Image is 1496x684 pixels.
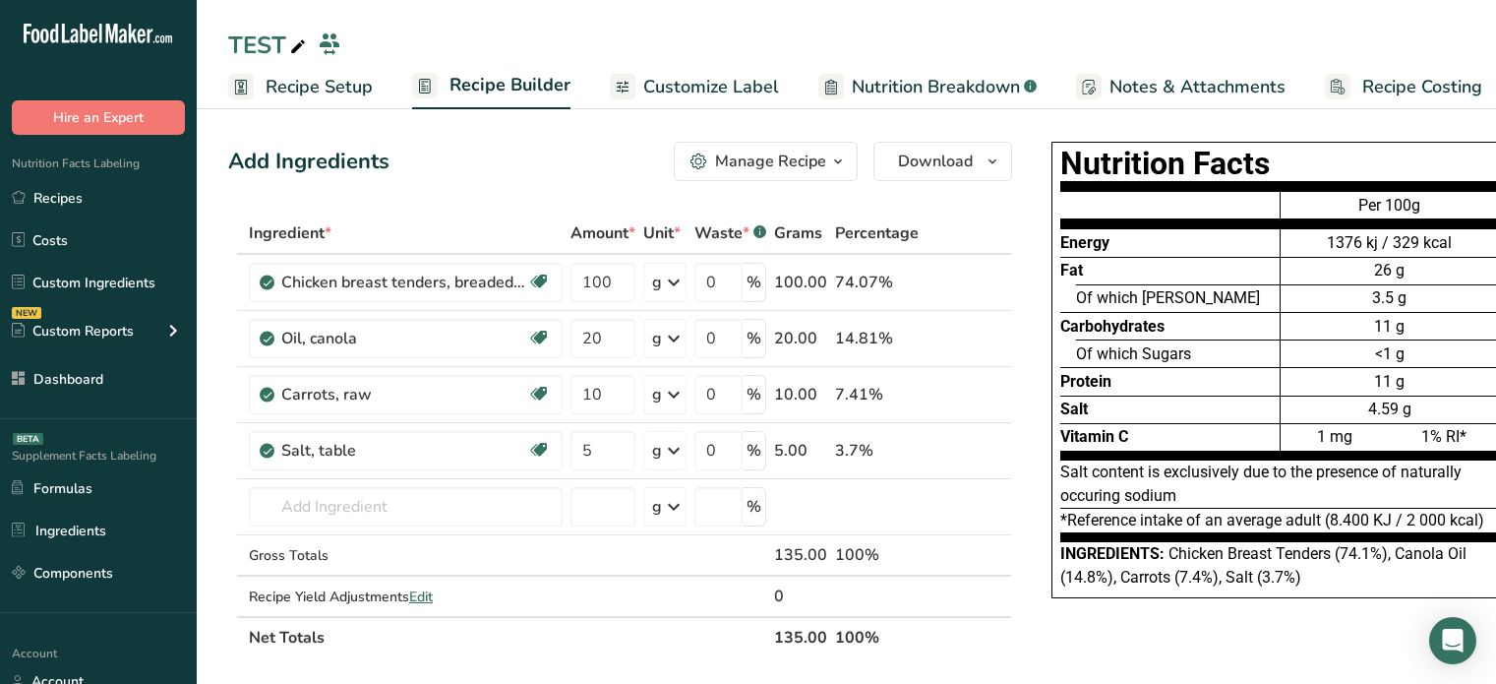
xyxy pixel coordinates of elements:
[281,383,527,406] div: Carrots, raw
[1076,65,1286,109] a: Notes & Attachments
[835,327,919,350] div: 14.81%
[570,221,635,245] span: Amount
[835,271,919,294] div: 74.07%
[674,142,858,181] button: Manage Recipe
[652,495,662,519] div: g
[1060,427,1128,446] span: Vitamin C
[1421,427,1466,446] span: 1% RI*
[852,74,1020,100] span: Nutrition Breakdown
[12,307,41,319] div: NEW
[245,616,770,657] th: Net Totals
[13,433,43,445] div: BETA
[449,72,570,98] span: Recipe Builder
[266,74,373,100] span: Recipe Setup
[12,100,185,135] button: Hire an Expert
[652,271,662,294] div: g
[1076,288,1260,307] span: Of which [PERSON_NAME]
[1060,400,1088,418] span: Salt
[249,221,331,245] span: Ingredient
[281,439,527,463] div: Salt, table
[1109,74,1286,100] span: Notes & Attachments
[249,487,563,527] input: Add Ingredient
[835,439,919,463] div: 3.7%
[835,543,919,567] div: 100%
[774,271,827,294] div: 100.00
[1325,65,1482,109] a: Recipe Costing
[228,28,310,63] div: TEST
[774,327,827,350] div: 20.00
[774,383,827,406] div: 10.00
[1060,317,1165,336] span: Carbohydrates
[652,439,662,463] div: g
[831,616,923,657] th: 100%
[1362,74,1482,100] span: Recipe Costing
[898,150,973,173] span: Download
[249,587,563,607] div: Recipe Yield Adjustments
[774,585,827,608] div: 0
[835,383,919,406] div: 7.41%
[770,616,831,657] th: 135.00
[1060,261,1083,280] span: Fat
[1060,544,1165,563] span: Ingredients:
[281,271,527,294] div: Chicken breast tenders, breaded, uncooked
[12,321,134,342] div: Custom Reports
[774,221,822,245] span: Grams
[281,327,527,350] div: Oil, canola
[1060,372,1111,391] span: Protein
[228,146,389,178] div: Add Ingredients
[652,383,662,406] div: g
[774,543,827,567] div: 135.00
[249,545,563,566] div: Gross Totals
[610,65,779,109] a: Customize Label
[643,221,681,245] span: Unit
[1060,544,1466,587] span: Chicken Breast Tenders (74.1%), Canola Oil (14.8%), Carrots (7.4%), Salt (3.7%)
[652,327,662,350] div: g
[412,63,570,110] a: Recipe Builder
[774,439,827,463] div: 5.00
[1281,423,1390,451] div: 1 mg
[1060,233,1109,252] span: Energy
[835,221,919,245] span: Percentage
[1429,617,1476,664] div: Open Intercom Messenger
[715,150,826,173] div: Manage Recipe
[873,142,1012,181] button: Download
[694,221,766,245] div: Waste
[228,65,373,109] a: Recipe Setup
[409,588,433,606] span: Edit
[1076,344,1191,363] span: Of which Sugars
[818,65,1037,109] a: Nutrition Breakdown
[643,74,779,100] span: Customize Label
